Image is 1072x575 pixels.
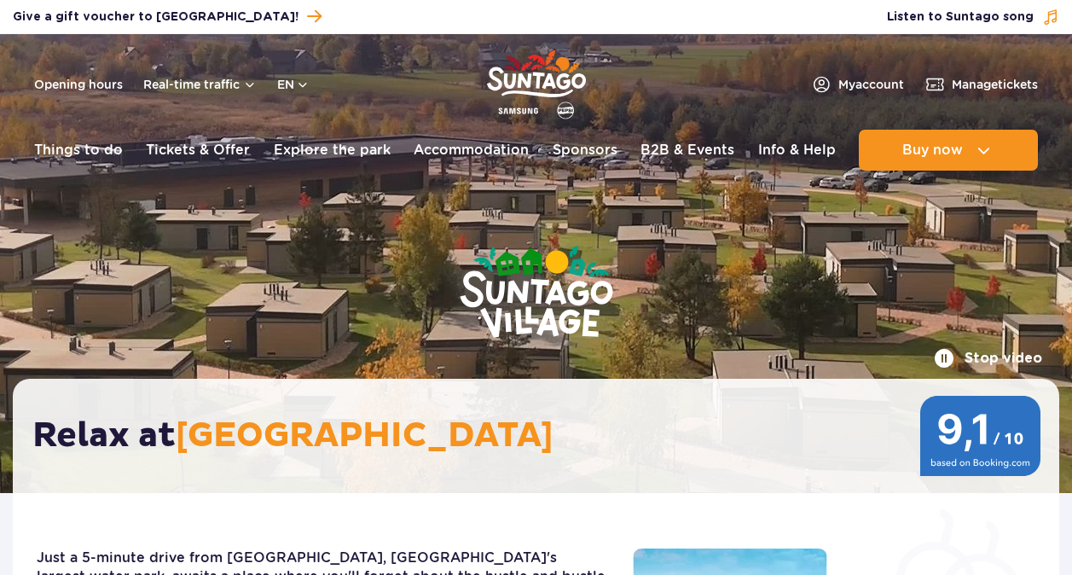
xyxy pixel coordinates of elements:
[13,5,322,28] a: Give a gift voucher to [GEOGRAPHIC_DATA]!
[13,9,298,26] span: Give a gift voucher to [GEOGRAPHIC_DATA]!
[274,130,391,171] a: Explore the park
[34,76,123,93] a: Opening hours
[146,130,250,171] a: Tickets & Offer
[414,130,529,171] a: Accommodation
[640,130,734,171] a: B2B & Events
[758,130,836,171] a: Info & Help
[811,74,904,95] a: Myaccount
[487,43,586,121] a: Park of Poland
[143,78,257,91] button: Real-time traffic
[391,179,681,408] img: Suntago Village
[277,76,310,93] button: en
[952,76,1038,93] span: Manage tickets
[934,348,1042,369] button: Stop video
[32,415,1057,457] h2: Relax at
[34,130,123,171] a: Things to do
[887,9,1059,26] button: Listen to Suntago song
[176,415,553,457] span: [GEOGRAPHIC_DATA]
[553,130,617,171] a: Sponsors
[924,74,1038,95] a: Managetickets
[902,142,963,158] span: Buy now
[887,9,1034,26] span: Listen to Suntago song
[918,396,1042,476] img: 9,1/10 wg ocen z Booking.com
[859,130,1038,171] button: Buy now
[838,76,904,93] span: My account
